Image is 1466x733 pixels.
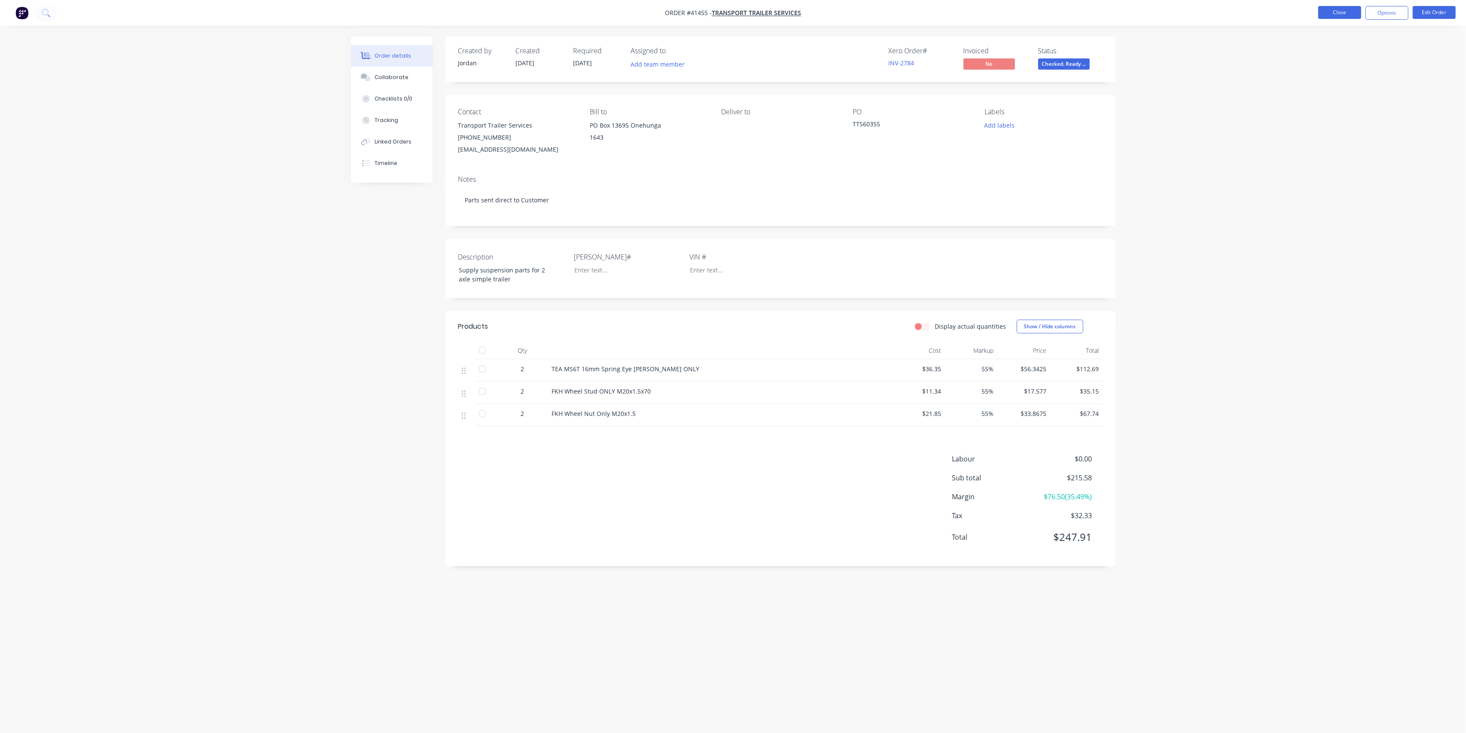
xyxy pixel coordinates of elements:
[689,252,797,262] label: VIN #
[375,159,397,167] div: Timeline
[721,108,839,116] div: Deliver to
[1050,342,1103,359] div: Total
[631,58,689,70] button: Add team member
[375,95,412,103] div: Checklists 0/0
[1038,47,1103,55] div: Status
[351,88,433,110] button: Checklists 0/0
[458,175,1103,183] div: Notes
[948,409,994,418] span: 55%
[574,252,681,262] label: [PERSON_NAME]#
[351,131,433,153] button: Linked Orders
[1028,473,1092,483] span: $215.58
[351,45,433,67] button: Order details
[665,9,712,17] span: Order #41455 -
[1028,510,1092,521] span: $32.33
[1053,364,1099,373] span: $112.69
[1318,6,1361,19] button: Close
[521,387,524,396] span: 2
[590,119,707,147] div: PO Box 13695 Onehunga1643
[1017,320,1083,333] button: Show / Hide columns
[458,144,576,156] div: [EMAIL_ADDRESS][DOMAIN_NAME]
[516,59,535,67] span: [DATE]
[952,532,1029,542] span: Total
[590,131,707,144] div: 1643
[896,387,942,396] span: $11.34
[997,342,1050,359] div: Price
[948,387,994,396] span: 55%
[712,9,801,17] a: Transport Trailer Services
[853,108,971,116] div: PO
[458,252,566,262] label: Description
[458,119,576,156] div: Transport Trailer Services[PHONE_NUMBER][EMAIL_ADDRESS][DOMAIN_NAME]
[351,153,433,174] button: Timeline
[516,47,563,55] div: Created
[452,264,559,285] div: Supply suspension parts for 2 axle simple trailer
[896,409,942,418] span: $21.85
[1053,387,1099,396] span: $35.15
[590,119,707,131] div: PO Box 13695 Onehunga
[853,119,960,131] div: TTS60355
[1028,529,1092,545] span: $247.91
[1053,409,1099,418] span: $67.74
[573,59,592,67] span: [DATE]
[458,131,576,144] div: [PHONE_NUMBER]
[984,108,1102,116] div: Labels
[1001,364,1047,373] span: $56.3425
[521,409,524,418] span: 2
[351,110,433,131] button: Tracking
[963,47,1028,55] div: Invoiced
[626,58,689,70] button: Add team member
[552,409,636,418] span: FKH Wheel Nut Only M20x1.5
[375,138,411,146] div: Linked Orders
[896,364,942,373] span: $36.35
[952,492,1029,502] span: Margin
[945,342,997,359] div: Markup
[458,187,1103,213] div: Parts sent direct to Customer
[889,47,953,55] div: Xero Order #
[1028,492,1092,502] span: $76.50 ( 35.49 %)
[458,321,488,332] div: Products
[1001,409,1047,418] span: $33.8675
[935,322,1006,331] label: Display actual quantities
[458,47,506,55] div: Created by
[458,119,576,131] div: Transport Trailer Services
[963,58,1015,69] span: No
[552,365,700,373] span: TEA MS6T 16mm Spring Eye [PERSON_NAME] ONLY
[458,58,506,67] div: Jordan
[351,67,433,88] button: Collaborate
[952,510,1029,521] span: Tax
[375,116,398,124] div: Tracking
[1038,58,1090,69] span: Checked. Ready ...
[980,119,1019,131] button: Add labels
[573,47,621,55] div: Required
[952,454,1029,464] span: Labour
[552,387,651,395] span: FKH Wheel Stud ONLY M20x1.5x70
[952,473,1029,483] span: Sub total
[375,73,408,81] div: Collaborate
[892,342,945,359] div: Cost
[948,364,994,373] span: 55%
[375,52,411,60] div: Order details
[15,6,28,19] img: Factory
[1001,387,1047,396] span: $17.577
[521,364,524,373] span: 2
[497,342,549,359] div: Qty
[631,47,717,55] div: Assigned to
[1038,58,1090,71] button: Checked. Ready ...
[1028,454,1092,464] span: $0.00
[590,108,707,116] div: Bill to
[889,59,914,67] a: INV-2784
[1413,6,1456,19] button: Edit Order
[1365,6,1408,20] button: Options
[458,108,576,116] div: Contact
